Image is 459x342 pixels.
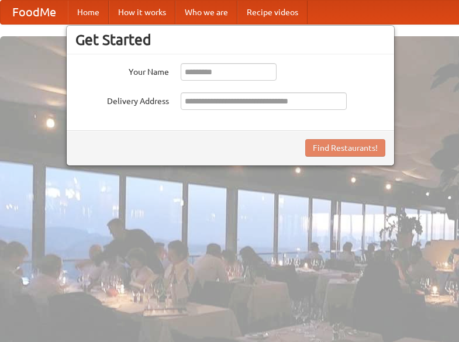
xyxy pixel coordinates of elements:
[75,31,385,49] h3: Get Started
[1,1,68,24] a: FoodMe
[109,1,175,24] a: How it works
[237,1,308,24] a: Recipe videos
[175,1,237,24] a: Who we are
[68,1,109,24] a: Home
[75,63,169,78] label: Your Name
[305,139,385,157] button: Find Restaurants!
[75,92,169,107] label: Delivery Address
